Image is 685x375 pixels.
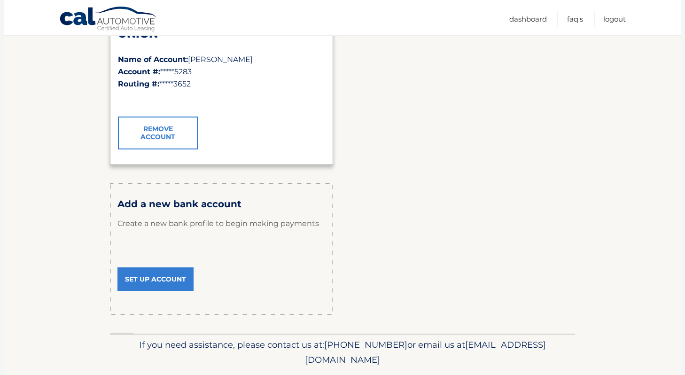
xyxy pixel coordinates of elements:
[603,11,626,27] a: Logout
[118,55,188,64] strong: Name of Account:
[305,339,546,365] span: [EMAIL_ADDRESS][DOMAIN_NAME]
[59,6,158,33] a: Cal Automotive
[118,67,160,76] strong: Account #:
[118,95,124,104] span: ✓
[567,11,583,27] a: FAQ's
[117,198,326,210] h3: Add a new bank account
[118,79,159,88] strong: Routing #:
[118,117,198,149] a: Remove Account
[188,55,253,64] span: [PERSON_NAME]
[324,339,407,350] span: [PHONE_NUMBER]
[509,11,547,27] a: Dashboard
[116,337,569,367] p: If you need assistance, please contact us at: or email us at
[117,210,326,238] p: Create a new bank profile to begin making payments
[117,267,194,291] a: Set Up Account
